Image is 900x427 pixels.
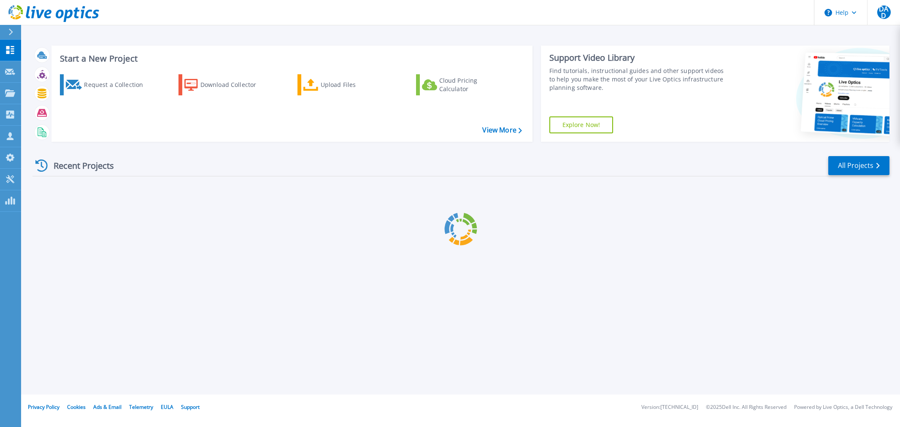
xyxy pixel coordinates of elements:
[93,403,122,411] a: Ads & Email
[84,76,151,93] div: Request a Collection
[439,76,507,93] div: Cloud Pricing Calculator
[828,156,889,175] a: All Projects
[416,74,510,95] a: Cloud Pricing Calculator
[129,403,153,411] a: Telemetry
[181,403,200,411] a: Support
[200,76,268,93] div: Download Collector
[794,405,892,410] li: Powered by Live Optics, a Dell Technology
[28,403,59,411] a: Privacy Policy
[60,54,522,63] h3: Start a New Project
[67,403,86,411] a: Cookies
[60,74,154,95] a: Request a Collection
[482,126,522,134] a: View More
[549,67,728,92] div: Find tutorials, instructional guides and other support videos to help you make the most of your L...
[706,405,786,410] li: © 2025 Dell Inc. All Rights Reserved
[178,74,273,95] a: Download Collector
[32,155,125,176] div: Recent Projects
[877,5,891,19] span: DAD
[297,74,392,95] a: Upload Files
[549,116,614,133] a: Explore Now!
[161,403,173,411] a: EULA
[321,76,388,93] div: Upload Files
[549,52,728,63] div: Support Video Library
[641,405,698,410] li: Version: [TECHNICAL_ID]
